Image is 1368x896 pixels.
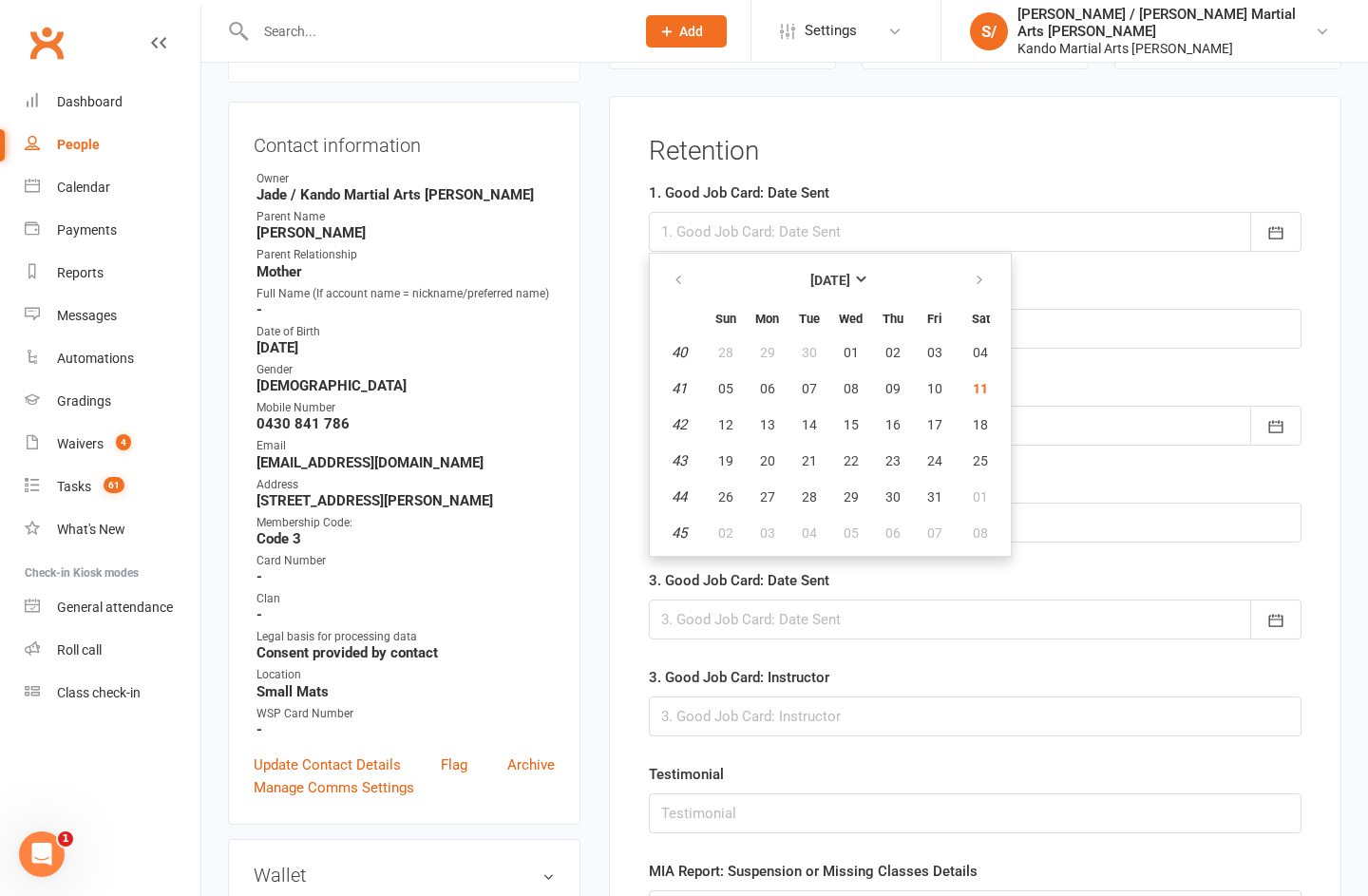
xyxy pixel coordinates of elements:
strong: [DEMOGRAPHIC_DATA] [256,377,555,394]
span: 29 [844,489,859,505]
button: 10 [915,372,955,406]
span: 09 [885,381,901,396]
a: Flag [441,753,467,776]
a: Calendar [25,166,200,209]
button: 08 [831,372,871,406]
span: 12 [718,417,733,432]
a: Update Contact Details [254,753,401,776]
strong: Code 3 [256,530,555,547]
a: Waivers 4 [25,423,200,466]
button: 06 [748,372,788,406]
div: Messages [57,308,117,323]
a: Clubworx [23,19,70,67]
h3: Wallet [254,865,555,886]
small: Thursday [883,312,903,326]
button: 13 [748,408,788,442]
button: 04 [957,335,1005,370]
button: 07 [915,516,955,550]
button: 11 [957,372,1005,406]
em: 45 [672,524,687,542]
em: 42 [672,416,687,433]
div: Tasks [57,479,91,494]
button: 01 [957,480,1005,514]
span: 30 [885,489,901,505]
button: 29 [831,480,871,514]
div: Date of Birth [256,323,555,341]
span: 1 [58,831,73,847]
strong: Small Mats [256,683,555,700]
strong: [DATE] [810,273,850,288]
button: 06 [873,516,913,550]
a: Dashboard [25,81,200,124]
span: 28 [802,489,817,505]
div: Clan [256,590,555,608]
div: Owner [256,170,555,188]
span: 04 [802,525,817,541]
span: 61 [104,477,124,493]
iframe: Intercom live chat [19,831,65,877]
div: Gradings [57,393,111,409]
a: Archive [507,753,555,776]
button: 23 [873,444,913,478]
label: Testimonial [649,763,724,786]
h3: Retention [649,137,1301,166]
span: 05 [718,381,733,396]
button: 12 [706,408,746,442]
label: 1. Good Job Card: Date Sent [649,181,829,204]
small: Tuesday [799,312,820,326]
button: 22 [831,444,871,478]
input: 3. Good Job Card: Instructor [649,696,1301,736]
div: Calendar [57,180,110,195]
small: Monday [755,312,779,326]
button: 02 [873,335,913,370]
em: 41 [672,380,687,397]
button: 28 [789,480,829,514]
em: 40 [672,344,687,361]
strong: [STREET_ADDRESS][PERSON_NAME] [256,492,555,509]
button: 15 [831,408,871,442]
div: General attendance [57,600,173,615]
strong: [DATE] [256,339,555,356]
div: Email [256,437,555,455]
strong: [PERSON_NAME] [256,224,555,241]
span: 20 [760,453,775,468]
strong: Jade / Kando Martial Arts [PERSON_NAME] [256,186,555,203]
button: 24 [915,444,955,478]
div: Kando Martial Arts [PERSON_NAME] [1017,40,1315,57]
span: 31 [927,489,942,505]
button: 30 [873,480,913,514]
a: Gradings [25,380,200,423]
button: Add [646,15,727,48]
button: 05 [706,372,746,406]
a: Messages [25,295,200,337]
div: Address [256,476,555,494]
input: Testimonial [649,793,1301,833]
button: 16 [873,408,913,442]
span: 14 [802,417,817,432]
span: 25 [973,453,988,468]
span: 11 [973,381,988,396]
span: 26 [718,489,733,505]
span: 01 [973,489,988,505]
a: Payments [25,209,200,252]
a: Reports [25,252,200,295]
div: Automations [57,351,134,366]
strong: Mother [256,263,555,280]
span: 15 [844,417,859,432]
div: WSP Card Number [256,705,555,723]
span: 08 [973,525,988,541]
button: 25 [957,444,1005,478]
em: 44 [672,488,687,505]
span: 18 [973,417,988,432]
div: Location [256,666,555,684]
span: 05 [844,525,859,541]
div: Mobile Number [256,399,555,417]
button: 03 [915,335,955,370]
button: 19 [706,444,746,478]
button: 28 [706,335,746,370]
button: 30 [789,335,829,370]
span: 4 [116,434,131,450]
span: 06 [885,525,901,541]
div: Parent Name [256,208,555,226]
a: General attendance kiosk mode [25,586,200,629]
